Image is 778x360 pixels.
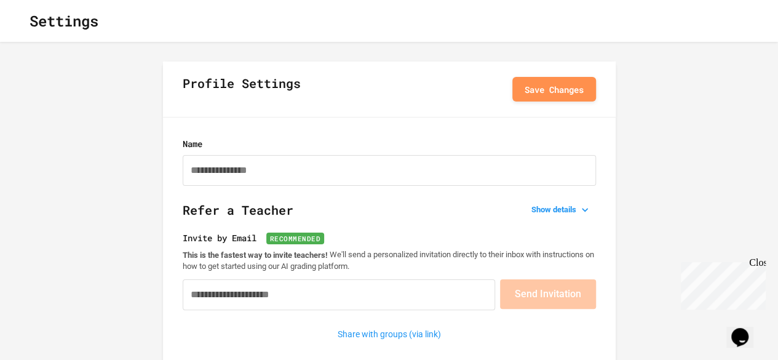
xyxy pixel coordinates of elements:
[30,10,98,32] h1: Settings
[500,279,596,309] button: Send Invitation
[183,74,301,105] h2: Profile Settings
[183,137,596,150] label: Name
[331,325,447,344] button: Share with groups (via link)
[183,231,596,244] label: Invite by Email
[183,201,596,231] h2: Refer a Teacher
[183,249,596,272] p: We'll send a personalized invitation directly to their inbox with instructions on how to get star...
[526,201,596,218] button: Show details
[5,5,85,78] div: Chat with us now!Close
[266,233,325,244] span: Recommended
[183,250,328,259] strong: This is the fastest way to invite teachers!
[726,311,766,348] iframe: chat widget
[676,257,766,310] iframe: chat widget
[512,77,596,102] button: Save Changes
